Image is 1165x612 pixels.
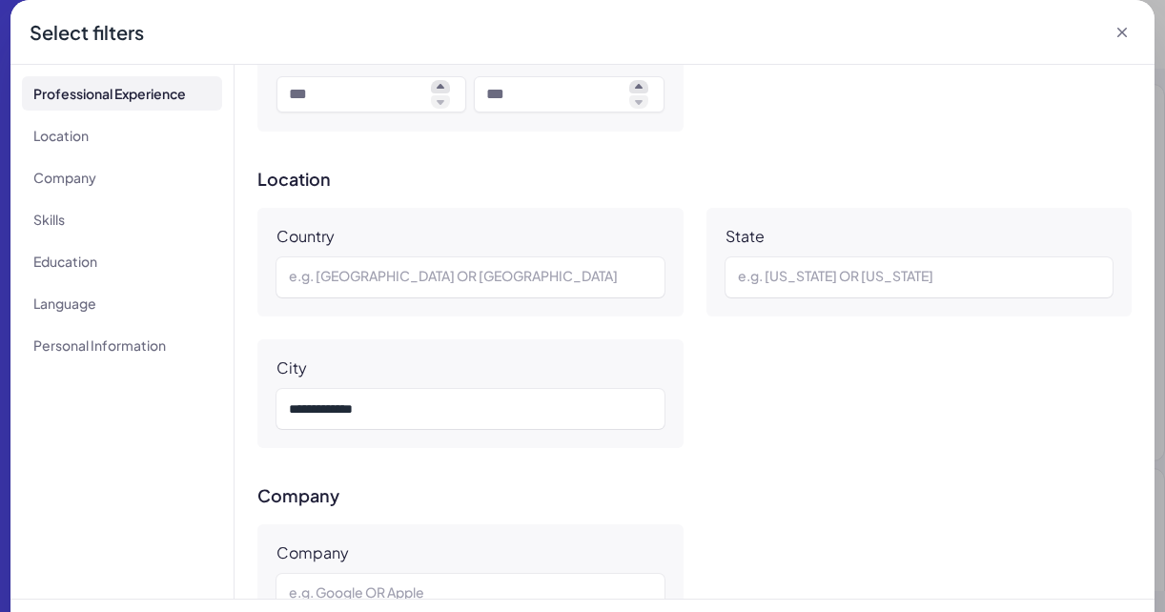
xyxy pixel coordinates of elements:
div: Country [276,227,335,246]
h3: Company [257,486,1132,505]
li: Language [22,286,222,320]
li: Location [22,118,222,153]
div: State [726,227,765,246]
li: Personal Information [22,328,222,362]
div: Company [276,543,349,562]
li: Education [22,244,222,278]
li: Skills [22,202,222,236]
li: Company [22,160,222,194]
div: Select filters [30,19,144,46]
h3: Location [257,170,1132,189]
div: City [276,358,307,377]
li: Professional Experience [22,76,222,111]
